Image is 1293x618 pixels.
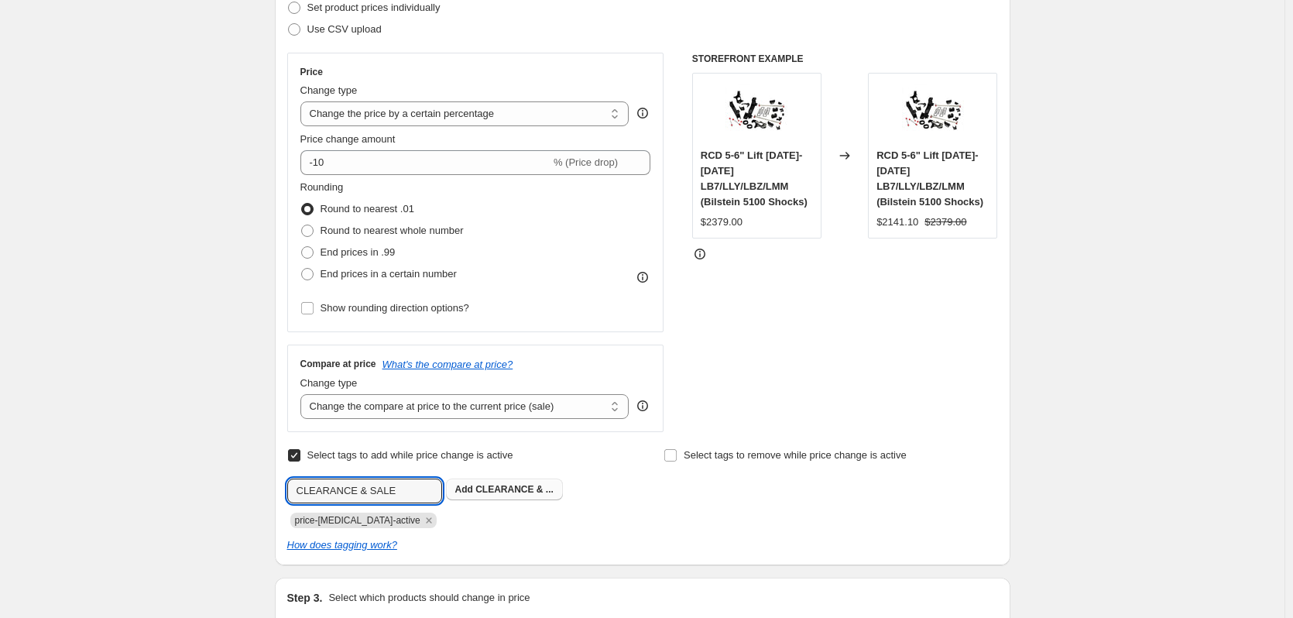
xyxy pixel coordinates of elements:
img: RCD_206in_20lift_80x.jpg [902,81,964,143]
span: RCD 5-6" Lift [DATE]-[DATE] LB7/LLY/LBZ/LMM (Bilstein 5100 Shocks) [701,149,808,208]
span: Show rounding direction options? [321,302,469,314]
span: CLEARANCE & ... [475,484,554,495]
h6: STOREFRONT EXAMPLE [692,53,998,65]
button: Remove price-change-job-active [422,513,436,527]
h3: Compare at price [300,358,376,370]
b: Add [455,484,473,495]
span: Rounding [300,181,344,193]
a: How does tagging work? [287,539,397,551]
p: Select which products should change in price [328,590,530,606]
span: price-change-job-active [295,515,420,526]
span: RCD 5-6" Lift [DATE]-[DATE] LB7/LLY/LBZ/LMM (Bilstein 5100 Shocks) [876,149,983,208]
span: Change type [300,377,358,389]
span: Price change amount [300,133,396,145]
div: $2141.10 [876,215,918,230]
span: End prices in a certain number [321,268,457,280]
span: % (Price drop) [554,156,618,168]
div: $2379.00 [701,215,743,230]
div: help [635,398,650,414]
span: Use CSV upload [307,23,382,35]
span: Round to nearest .01 [321,203,414,215]
div: help [635,105,650,121]
span: Change type [300,84,358,96]
span: Select tags to add while price change is active [307,449,513,461]
img: RCD_206in_20lift_80x.jpg [725,81,787,143]
h3: Price [300,66,323,78]
span: End prices in .99 [321,246,396,258]
h2: Step 3. [287,590,323,606]
input: -15 [300,150,550,175]
button: What's the compare at price? [382,359,513,370]
button: Add CLEARANCE & ... [446,479,563,500]
span: Set product prices individually [307,2,441,13]
span: Select tags to remove while price change is active [684,449,907,461]
span: Round to nearest whole number [321,225,464,236]
strike: $2379.00 [924,215,966,230]
input: Select tags to add [287,479,442,503]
